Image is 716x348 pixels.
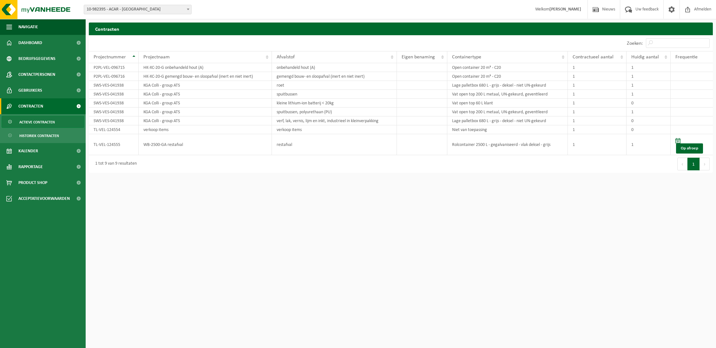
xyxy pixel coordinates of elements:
[447,125,568,134] td: Niet van toepassing
[677,158,687,170] button: Previous
[447,81,568,90] td: Lage palletbox 680 L - grijs - deksel - niet UN-gekeurd
[568,108,627,116] td: 1
[19,130,59,142] span: Historiek contracten
[272,63,397,72] td: onbehandeld hout (A)
[18,51,56,67] span: Bedrijfsgegevens
[89,90,139,99] td: SWS-VES-041938
[89,63,139,72] td: P2PL-VEL-096715
[568,134,627,155] td: 1
[687,158,700,170] button: 1
[18,35,42,51] span: Dashboard
[549,7,581,12] strong: [PERSON_NAME]
[18,175,47,191] span: Product Shop
[402,55,435,60] span: Eigen benaming
[272,90,397,99] td: spuitbussen
[2,129,84,141] a: Historiek contracten
[18,19,38,35] span: Navigatie
[18,67,55,82] span: Contactpersonen
[272,72,397,81] td: gemengd bouw- en sloopafval (inert en niet inert)
[627,108,671,116] td: 1
[89,99,139,108] td: SWS-VES-041938
[627,90,671,99] td: 1
[568,81,627,90] td: 1
[631,55,659,60] span: Huidig aantal
[18,82,42,98] span: Gebruikers
[89,72,139,81] td: P2PL-VEL-096716
[568,90,627,99] td: 1
[89,81,139,90] td: SWS-VES-041938
[627,41,643,46] label: Zoeken:
[452,55,481,60] span: Containertype
[89,116,139,125] td: SWS-VES-041938
[676,143,703,154] a: Op afroep
[272,134,397,155] td: restafval
[139,90,272,99] td: KGA Colli - group ATS
[89,125,139,134] td: TL-VEL-124554
[627,134,671,155] td: 1
[447,63,568,72] td: Open container 20 m³ - C20
[447,72,568,81] td: Open container 20 m³ - C20
[94,55,126,60] span: Projectnummer
[700,158,710,170] button: Next
[19,116,55,128] span: Actieve contracten
[2,116,84,128] a: Actieve contracten
[627,116,671,125] td: 0
[89,108,139,116] td: SWS-VES-041938
[139,81,272,90] td: KGA Colli - group ATS
[139,63,272,72] td: HK-XC-20-G onbehandeld hout (A)
[573,55,614,60] span: Contractueel aantal
[92,158,137,170] div: 1 tot 9 van 9 resultaten
[18,143,38,159] span: Kalender
[139,72,272,81] td: HK-XC-20-G gemengd bouw- en sloopafval (inert en niet inert)
[139,134,272,155] td: WB-2500-GA restafval
[568,125,627,134] td: 1
[447,134,568,155] td: Rolcontainer 2500 L - gegalvaniseerd - vlak deksel - grijs
[18,159,43,175] span: Rapportage
[272,108,397,116] td: spuitbussen, polyurethaan (PU)
[447,116,568,125] td: Lage palletbox 680 L - grijs - deksel - niet UN-gekeurd
[272,125,397,134] td: verkoop items
[627,72,671,81] td: 1
[139,116,272,125] td: KGA Colli - group ATS
[139,125,272,134] td: verkoop items
[627,81,671,90] td: 1
[568,72,627,81] td: 1
[89,23,713,35] h2: Contracten
[272,99,397,108] td: kleine lithium-ion batterij < 20kg
[675,55,698,60] span: Frequentie
[89,134,139,155] td: TL-VEL-124555
[447,90,568,99] td: Vat open top 200 L metaal, UN-gekeurd, geventileerd
[272,81,397,90] td: roet
[18,98,43,114] span: Contracten
[139,99,272,108] td: KGA Colli - group ATS
[143,55,170,60] span: Projectnaam
[568,63,627,72] td: 1
[84,5,192,14] span: 10-982395 - ACAR - SINT-NIKLAAS
[627,99,671,108] td: 0
[447,99,568,108] td: Vat open top 60 L klant
[277,55,295,60] span: Afvalstof
[568,116,627,125] td: 1
[84,5,191,14] span: 10-982395 - ACAR - SINT-NIKLAAS
[272,116,397,125] td: verf, lak, vernis, lijm en inkt, industrieel in kleinverpakking
[139,108,272,116] td: KGA Colli - group ATS
[627,63,671,72] td: 1
[18,191,70,207] span: Acceptatievoorwaarden
[568,99,627,108] td: 1
[447,108,568,116] td: Vat open top 200 L metaal, UN-gekeurd, geventileerd
[627,125,671,134] td: 0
